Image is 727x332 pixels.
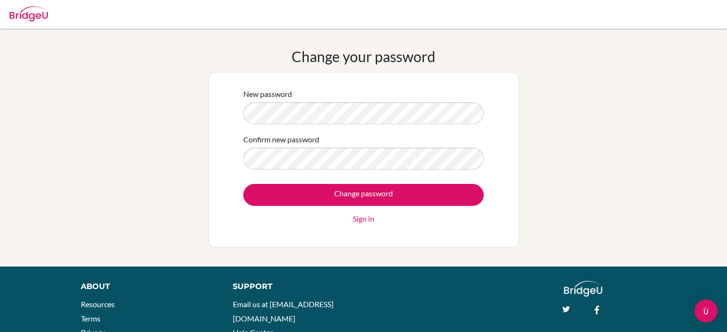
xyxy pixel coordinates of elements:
[694,300,717,322] div: Open Intercom Messenger
[81,314,100,323] a: Terms
[292,48,435,65] h1: Change your password
[81,300,115,309] a: Resources
[243,88,292,100] label: New password
[243,184,484,206] input: Change password
[233,300,334,323] a: Email us at [EMAIL_ADDRESS][DOMAIN_NAME]
[564,281,603,297] img: logo_white@2x-f4f0deed5e89b7ecb1c2cc34c3e3d731f90f0f143d5ea2071677605dd97b5244.png
[233,281,353,292] div: Support
[243,134,319,145] label: Confirm new password
[81,281,211,292] div: About
[10,6,48,21] img: Bridge-U
[353,213,374,225] a: Sign in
